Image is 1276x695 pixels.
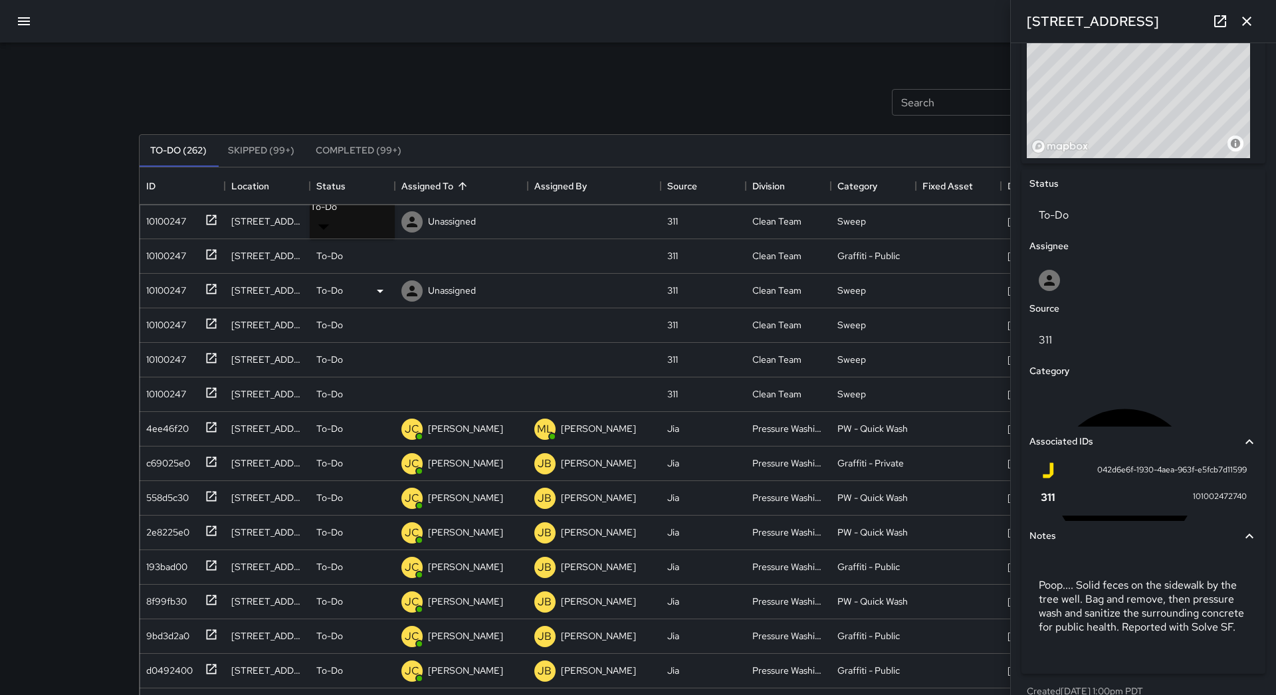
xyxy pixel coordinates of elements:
div: PW - Quick Wash [837,422,908,435]
div: 311 [667,353,678,366]
button: Sort [453,177,472,195]
div: ID [140,167,225,205]
div: c69025e0 [141,451,190,470]
p: ML [537,421,553,437]
div: Clean Team [752,387,801,401]
div: Category [837,167,877,205]
div: Pressure Washing [752,560,824,573]
div: 8/21/2025, 12:30pm PDT [1008,491,1095,504]
p: To-Do [316,664,343,677]
div: Status [316,167,346,205]
div: Clean Team [752,249,801,262]
p: JC [405,421,419,437]
p: JB [538,594,552,610]
div: 117 6th Street [231,284,303,297]
div: Graffiti - Public [837,249,900,262]
div: Clean Team [752,318,801,332]
div: 9bd3d2a0 [141,624,189,643]
div: 8/21/2025, 11:27am PDT [1008,595,1091,608]
div: 558d5c30 [141,486,189,504]
p: [PERSON_NAME] [561,595,636,608]
div: 8/21/2025, 11:21am PDT [1008,629,1088,643]
p: Unassigned [428,215,476,228]
p: [PERSON_NAME] [428,491,503,504]
p: To-Do [316,629,343,643]
p: [PERSON_NAME] [428,595,503,608]
div: 10100247 [141,244,186,262]
p: [PERSON_NAME] [428,664,503,677]
div: 8/21/2025, 11:46am PDT [1008,560,1091,573]
div: Jia [667,422,679,435]
p: To-Do [316,456,343,470]
div: Pressure Washing [752,456,824,470]
div: Pressure Washing [752,491,824,504]
div: Division [746,167,831,205]
div: 10100247 [141,278,186,297]
div: 8/21/2025, 12:55pm PDT [1008,456,1094,470]
div: 992 Howard Street [231,491,303,504]
div: 1 6th Street [231,560,303,573]
p: JB [538,525,552,541]
p: [PERSON_NAME] [561,629,636,643]
p: JC [405,525,419,541]
p: [PERSON_NAME] [561,664,636,677]
div: Jia [667,456,679,470]
div: 8/21/2025, 11:49am PDT [1008,284,1092,297]
div: Pressure Washing [752,422,824,435]
p: JC [405,629,419,645]
p: [PERSON_NAME] [561,456,636,470]
div: Fixed Asset [916,167,1001,205]
p: [PERSON_NAME] [428,526,503,539]
div: Sweep [837,284,866,297]
div: Location [225,167,310,205]
div: 2e8225e0 [141,520,189,539]
p: JC [405,663,419,679]
div: Jia [667,629,679,643]
div: 1095 Mission Street [231,629,303,643]
div: 8/21/2025, 11:33am PDT [1008,387,1091,401]
p: To-Do [316,353,343,366]
button: Completed (99+) [305,135,412,167]
div: Clean Team [752,215,801,228]
div: Sweep [837,353,866,366]
div: 311 [667,284,678,297]
div: Sweep [837,318,866,332]
p: [PERSON_NAME] [561,422,636,435]
p: JB [538,490,552,506]
div: Sweep [837,215,866,228]
p: JB [538,663,552,679]
div: 517a Minna Street [231,215,303,228]
div: 10100247 [141,382,186,401]
p: JB [538,629,552,645]
p: To-Do [316,249,343,262]
div: Jia [667,491,679,504]
div: 193bad00 [141,555,187,573]
div: 10100247 [141,209,186,228]
div: 1023 Market Street [231,249,303,262]
div: Graffiti - Public [837,560,900,573]
p: JC [405,559,419,575]
p: To-Do [316,422,343,435]
div: Category [831,167,916,205]
p: [PERSON_NAME] [561,526,636,539]
div: Source [667,167,697,205]
div: 10100247 [141,347,186,366]
div: 8/21/2025, 12:53pm PDT [1008,249,1094,262]
p: JC [405,490,419,506]
div: Graffiti - Public [837,629,900,643]
div: 96 6th Street [231,387,303,401]
div: Graffiti - Public [837,664,900,677]
div: 8/21/2025, 1:00pm PDT [1008,215,1090,228]
div: PW - Quick Wash [837,526,908,539]
div: 1101 Market Street [231,664,303,677]
p: JC [405,594,419,610]
div: Jia [667,526,679,539]
div: 8/21/2025, 11:46am PDT [1008,526,1091,539]
p: To-Do [316,526,343,539]
p: JB [538,559,552,575]
div: PW - Quick Wash [837,491,908,504]
div: 10100247 [141,313,186,332]
div: Pressure Washing [752,595,824,608]
div: Assigned To [395,167,528,205]
div: 1018 Mission Street [231,595,303,608]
